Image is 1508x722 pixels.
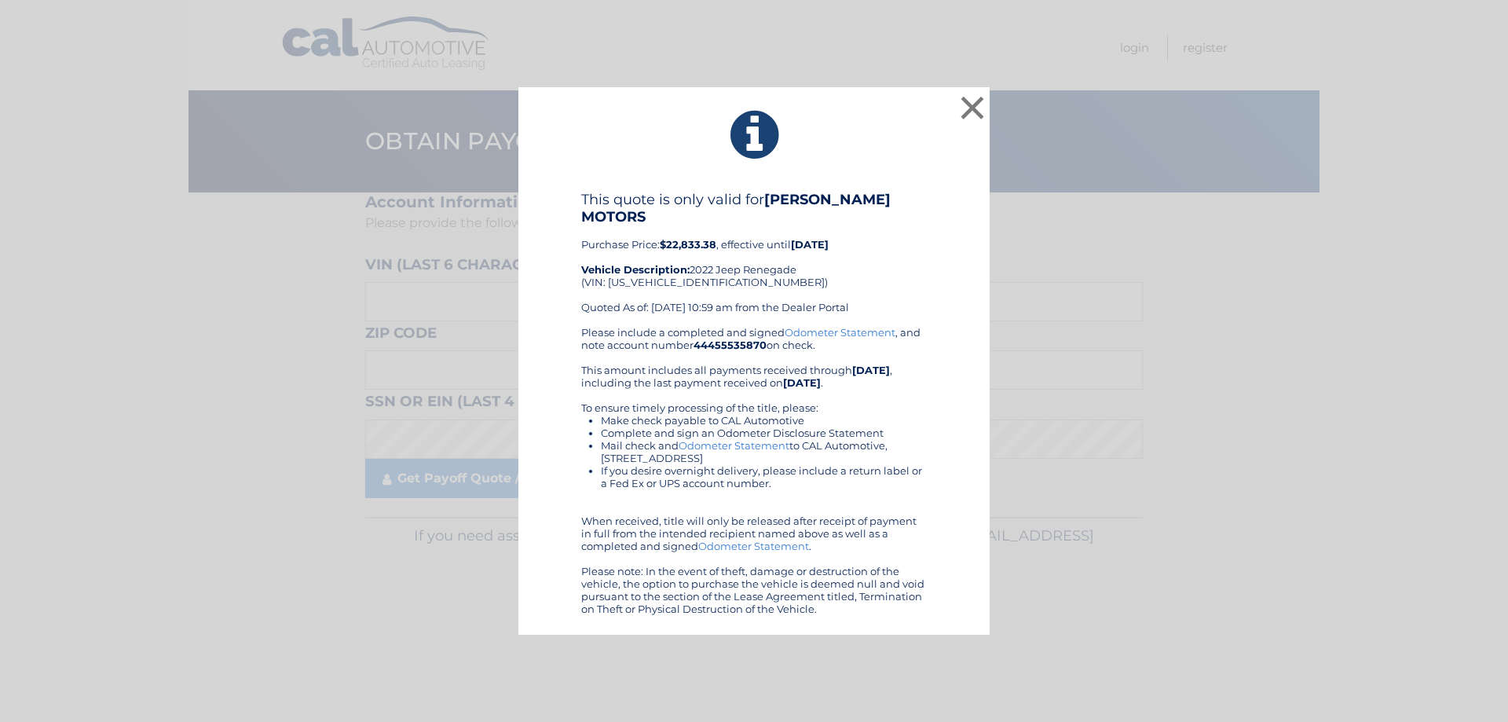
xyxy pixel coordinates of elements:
[601,414,927,427] li: Make check payable to CAL Automotive
[791,238,829,251] b: [DATE]
[852,364,890,376] b: [DATE]
[601,464,927,489] li: If you desire overnight delivery, please include a return label or a Fed Ex or UPS account number.
[581,263,690,276] strong: Vehicle Description:
[581,191,891,225] b: [PERSON_NAME] MOTORS
[601,427,927,439] li: Complete and sign an Odometer Disclosure Statement
[581,191,927,225] h4: This quote is only valid for
[694,339,767,351] b: 44455535870
[783,376,821,389] b: [DATE]
[601,439,927,464] li: Mail check and to CAL Automotive, [STREET_ADDRESS]
[679,439,789,452] a: Odometer Statement
[957,92,988,123] button: ×
[581,191,927,326] div: Purchase Price: , effective until 2022 Jeep Renegade (VIN: [US_VEHICLE_IDENTIFICATION_NUMBER]) Qu...
[698,540,809,552] a: Odometer Statement
[660,238,716,251] b: $22,833.38
[581,326,927,615] div: Please include a completed and signed , and note account number on check. This amount includes al...
[785,326,895,339] a: Odometer Statement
